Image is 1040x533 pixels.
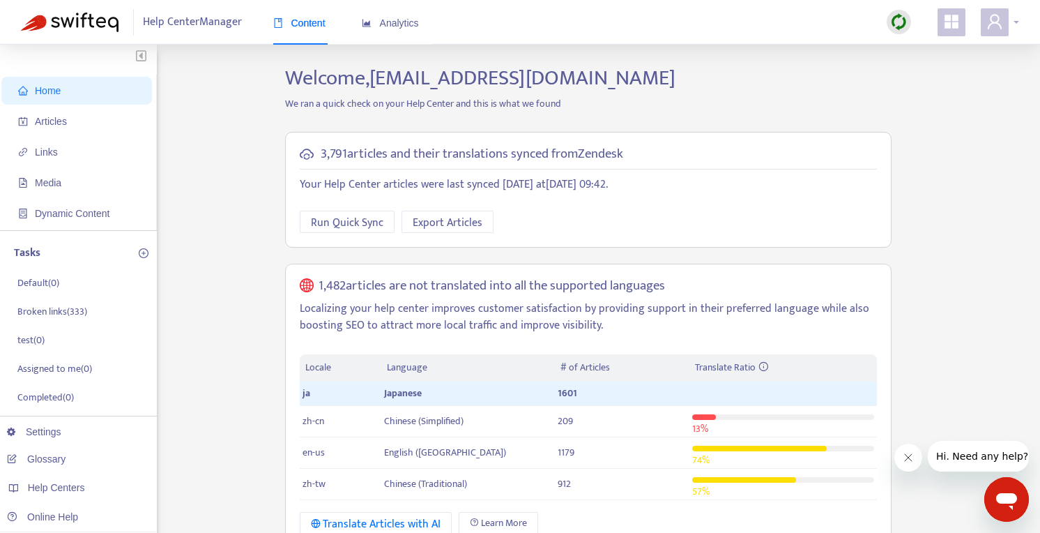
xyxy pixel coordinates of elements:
[943,13,960,30] span: appstore
[303,385,310,401] span: ja
[384,385,422,401] span: Japanese
[18,178,28,188] span: file-image
[35,147,58,158] span: Links
[285,61,675,96] span: Welcome, [EMAIL_ADDRESS][DOMAIN_NAME]
[303,413,324,429] span: zh-cn
[558,413,573,429] span: 209
[558,385,577,401] span: 1601
[384,476,467,492] span: Chinese (Traditional)
[319,278,665,294] h5: 1,482 articles are not translated into all the supported languages
[18,209,28,218] span: container
[7,426,61,437] a: Settings
[35,116,67,127] span: Articles
[362,17,419,29] span: Analytics
[273,18,283,28] span: book
[300,354,382,382] th: Locale
[17,361,92,376] p: Assigned to me ( 0 )
[17,333,45,347] p: test ( 0 )
[381,354,554,382] th: Language
[17,390,74,405] p: Completed ( 0 )
[300,147,314,161] span: cloud-sync
[928,441,1029,472] iframe: Message from company
[692,421,708,437] span: 13 %
[984,477,1029,522] iframe: Button to launch messaging window
[18,86,28,96] span: home
[35,208,109,219] span: Dynamic Content
[28,482,85,493] span: Help Centers
[273,17,326,29] span: Content
[303,444,325,460] span: en-us
[300,177,877,193] p: Your Help Center articles were last synced [DATE] at [DATE] 09:42 .
[413,214,482,232] span: Export Articles
[692,483,710,500] span: 57 %
[7,511,78,523] a: Online Help
[311,214,383,232] span: Run Quick Sync
[139,248,148,258] span: plus-circle
[300,278,314,294] span: global
[303,476,326,492] span: zh-tw
[986,13,1003,30] span: user
[35,177,61,188] span: Media
[311,516,441,533] div: Translate Articles with AI
[321,147,623,163] h5: 3,791 articles and their translations synced from Zendesk
[558,476,571,492] span: 912
[300,301,877,334] p: Localizing your help center improves customer satisfaction by providing support in their preferre...
[275,96,902,111] p: We ran a quick check on your Help Center and this is what we found
[384,413,464,429] span: Chinese (Simplified)
[300,211,395,233] button: Run Quick Sync
[384,444,506,460] span: English ([GEOGRAPHIC_DATA])
[18,147,28,157] span: link
[14,245,40,262] p: Tasks
[402,211,494,233] button: Export Articles
[7,453,66,465] a: Glossary
[695,360,871,375] div: Translate Ratio
[481,516,527,531] span: Learn More
[35,85,61,96] span: Home
[558,444,574,460] span: 1179
[17,304,87,319] p: Broken links ( 333 )
[894,444,922,472] iframe: Close message
[890,13,908,31] img: sync.dc5367851b00ba804db3.png
[21,13,118,32] img: Swifteq
[362,18,372,28] span: area-chart
[555,354,689,382] th: # of Articles
[18,117,28,126] span: account-book
[692,452,710,468] span: 74 %
[17,276,59,290] p: Default ( 0 )
[143,9,242,36] span: Help Center Manager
